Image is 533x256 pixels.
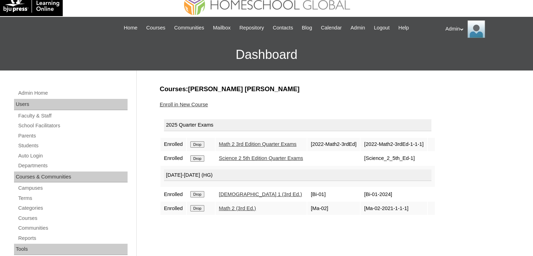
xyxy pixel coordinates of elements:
[160,188,186,201] td: Enrolled
[361,138,427,151] td: [2022-Math2-3rdEd-1-1-1]
[361,202,427,215] td: [Ma-02-2021-1-1-1]
[160,152,186,165] td: Enrolled
[160,85,507,94] h3: Courses:[PERSON_NAME] [PERSON_NAME]
[18,132,128,140] a: Parents
[18,89,128,97] a: Admin Home
[236,24,267,32] a: Repository
[302,24,312,32] span: Blog
[361,188,427,201] td: [Bi-01-2024]
[18,112,128,120] a: Faculty & Staff
[18,194,128,203] a: Terms
[398,24,409,32] span: Help
[219,191,302,197] a: [DEMOGRAPHIC_DATA] 1 (3rd Ed.)
[18,214,128,223] a: Courses
[350,24,365,32] span: Admin
[143,24,169,32] a: Courses
[18,224,128,233] a: Communities
[269,24,296,32] a: Contacts
[164,119,431,131] div: 2025 Quarter Exams
[124,24,137,32] span: Home
[14,244,128,255] div: Tools
[467,20,485,38] img: Admin Homeschool Global
[361,152,427,165] td: [Science_2_5th_Ed-1]
[4,39,529,70] h3: Dashboard
[190,191,204,197] input: Drop
[190,141,204,148] input: Drop
[321,24,342,32] span: Calendar
[273,24,293,32] span: Contacts
[160,138,186,151] td: Enrolled
[395,24,412,32] a: Help
[307,188,360,201] td: [Bi-01]
[370,24,393,32] a: Logout
[190,155,204,162] input: Drop
[174,24,204,32] span: Communities
[219,141,297,147] a: Math 2 3rd Edition Quarter Exams
[146,24,165,32] span: Courses
[190,205,204,211] input: Drop
[317,24,345,32] a: Calendar
[210,24,234,32] a: Mailbox
[164,169,431,181] div: [DATE]-[DATE] (HG)
[160,102,208,107] a: Enroll in New Course
[239,24,264,32] span: Repository
[347,24,369,32] a: Admin
[14,171,128,183] div: Courses & Communities
[298,24,315,32] a: Blog
[307,202,360,215] td: [Ma-02]
[213,24,231,32] span: Mailbox
[160,202,186,215] td: Enrolled
[18,121,128,130] a: School Facilitators
[307,138,360,151] td: [2022-Math2-3rdEd]
[18,141,128,150] a: Students
[120,24,141,32] a: Home
[18,184,128,193] a: Campuses
[445,20,526,38] div: Admin
[374,24,390,32] span: Logout
[18,161,128,170] a: Departments
[219,206,256,211] a: Math 2 (3rd Ed.)
[14,99,128,110] div: Users
[18,151,128,160] a: Auto Login
[18,234,128,243] a: Reports
[18,204,128,213] a: Categories
[171,24,208,32] a: Communities
[219,155,303,161] a: Science 2 5th Edition Quarter Exams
